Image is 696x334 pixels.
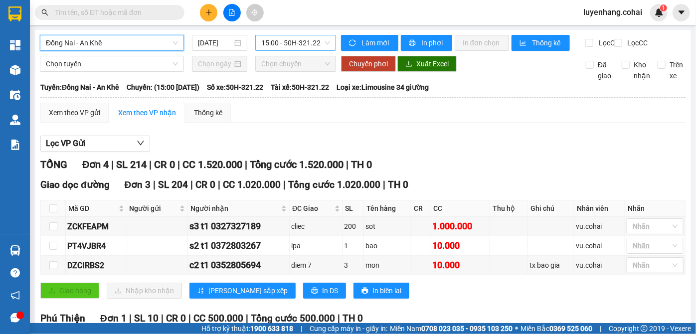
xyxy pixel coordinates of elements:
[40,283,99,299] button: uploadGiao hàng
[433,239,488,253] div: 10.000
[10,291,20,300] span: notification
[353,283,409,299] button: printerIn biên lai
[250,159,344,170] span: Tổng cước 1.520.000
[40,136,150,152] button: Lọc VP Gửi
[100,313,127,324] span: Đơn 1
[10,115,20,125] img: warehouse-icon
[195,179,215,190] span: CR 0
[345,240,362,251] div: 1
[409,39,417,47] span: printer
[177,159,180,170] span: |
[189,283,296,299] button: sort-ascending[PERSON_NAME] sắp xếp
[343,313,363,324] span: TH 0
[67,220,125,233] div: ZCKFEAPM
[365,221,409,232] div: sot
[251,313,335,324] span: Tổng cước 500.000
[190,179,193,190] span: |
[576,221,623,232] div: vu.cohai
[261,35,330,50] span: 15:00 - 50H-321.22
[655,8,664,17] img: icon-new-feature
[372,285,401,296] span: In biên lai
[346,159,348,170] span: |
[107,283,182,299] button: downloadNhập kho nhận
[512,35,570,51] button: bar-chartThống kê
[361,37,390,48] span: Làm mới
[666,59,687,81] span: Trên xe
[40,179,110,190] span: Giao dọc đường
[575,6,650,18] span: luyenhang.cohai
[125,179,151,190] span: Đơn 3
[341,35,398,51] button: syncLàm mới
[311,287,318,295] span: printer
[188,313,191,324] span: |
[82,159,109,170] span: Đơn 4
[149,159,152,170] span: |
[390,323,513,334] span: Miền Nam
[198,58,232,69] input: Chọn ngày
[137,139,145,147] span: down
[401,35,452,51] button: printerIn phơi
[628,203,683,214] div: Nhãn
[198,37,232,48] input: 15/10/2025
[130,203,178,214] span: Người gửi
[190,203,279,214] span: Người nhận
[46,35,178,50] span: Đồng Nai - An Khê
[529,260,572,271] div: tx bao gia
[521,323,592,334] span: Miền Bắc
[154,159,175,170] span: CR 0
[677,8,686,17] span: caret-down
[515,327,518,331] span: ⚪️
[218,179,220,190] span: |
[200,4,217,21] button: plus
[397,56,457,72] button: downloadXuất Excel
[208,285,288,296] span: [PERSON_NAME] sắp xếp
[351,159,372,170] span: TH 0
[433,258,488,272] div: 10.000
[10,245,20,256] img: warehouse-icon
[455,35,509,51] button: In đơn chọn
[528,200,574,217] th: Ghi chú
[600,323,601,334] span: |
[49,107,100,118] div: Xem theo VP gửi
[301,323,302,334] span: |
[41,9,48,16] span: search
[421,37,444,48] span: In phơi
[576,240,623,251] div: vu.cohai
[421,325,513,333] strong: 0708 023 035 - 0935 103 250
[662,4,665,11] span: 1
[10,140,20,150] img: solution-icon
[223,4,241,21] button: file-add
[161,313,164,324] span: |
[10,268,20,278] span: question-circle
[345,260,362,271] div: 3
[118,107,176,118] div: Xem theo VP nhận
[411,200,431,217] th: CR
[134,313,159,324] span: SL 10
[111,159,114,170] span: |
[338,313,340,324] span: |
[245,159,247,170] span: |
[228,9,235,16] span: file-add
[55,7,173,18] input: Tìm tên, số ĐT hoặc mã đơn
[189,219,288,233] div: s3 t1 0327327189
[10,65,20,75] img: warehouse-icon
[576,260,623,271] div: vu.cohai
[630,59,654,81] span: Kho nhận
[490,200,528,217] th: Thu hộ
[8,6,21,21] img: logo-vxr
[66,256,127,275] td: DZCIRBS2
[365,260,409,271] div: mon
[574,200,625,217] th: Nhân viên
[194,107,222,118] div: Thống kê
[594,59,615,81] span: Đã giao
[166,313,186,324] span: CR 0
[67,259,125,272] div: DZCIRBS2
[337,82,429,93] span: Loại xe: Limousine 34 giường
[673,4,690,21] button: caret-down
[641,325,648,332] span: copyright
[532,37,562,48] span: Thống kê
[246,4,264,21] button: aim
[67,240,125,252] div: PT4VJBR4
[127,82,199,93] span: Chuyến: (15:00 [DATE])
[66,217,127,236] td: ZCKFEAPM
